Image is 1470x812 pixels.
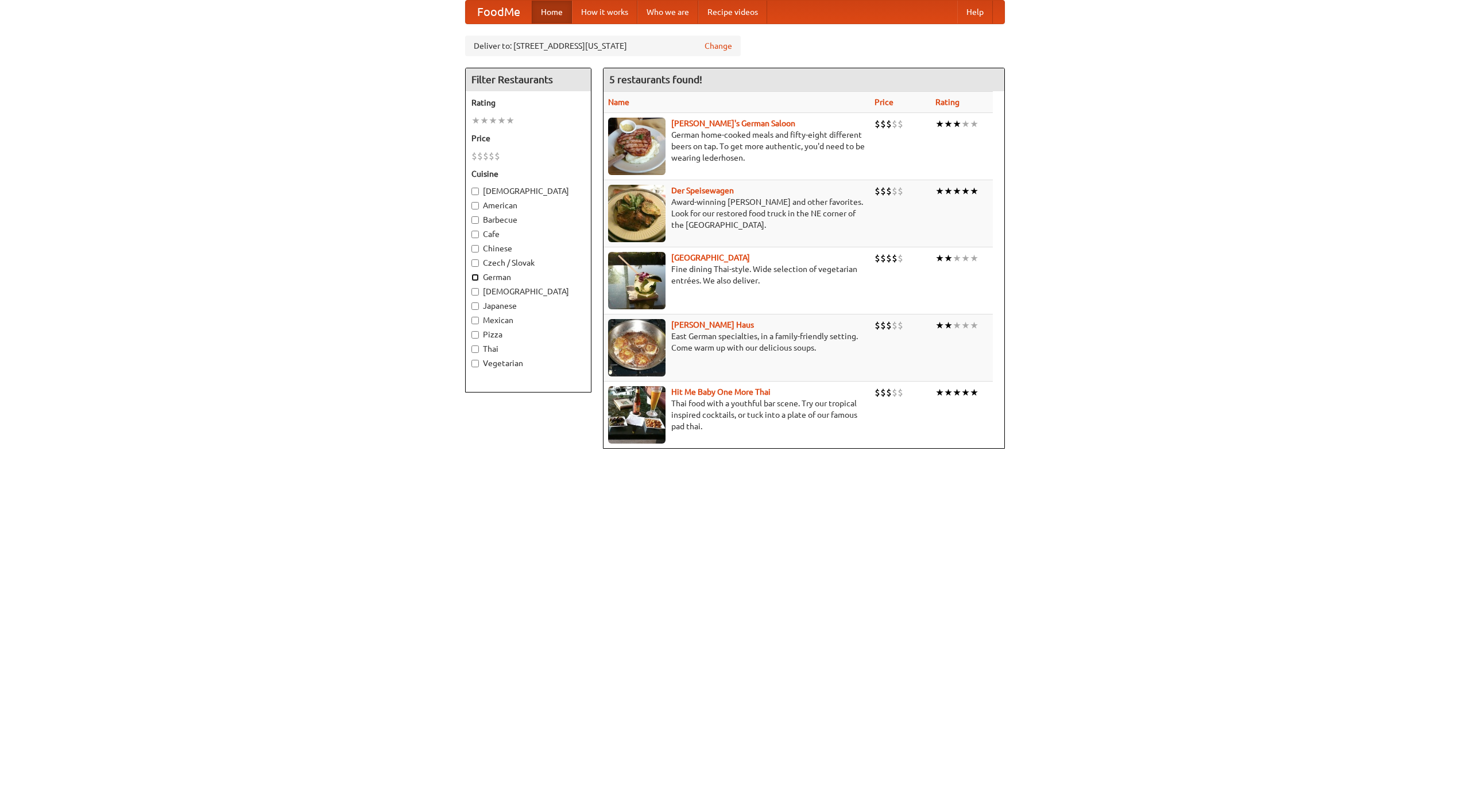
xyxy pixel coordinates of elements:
p: Thai food with a youthful bar scene. Try our tropical inspired cocktails, or tuck into a plate of... [608,398,865,432]
li: $ [892,118,898,130]
b: [PERSON_NAME]'s German Saloon [671,119,795,128]
input: [DEMOGRAPHIC_DATA] [471,288,479,296]
input: Vegetarian [471,360,479,367]
li: $ [875,118,880,130]
li: ★ [506,114,514,127]
li: $ [886,386,892,399]
p: German home-cooked meals and fifty-eight different beers on tap. To get more authentic, you'd nee... [608,129,865,164]
li: $ [477,150,483,162]
label: Thai [471,343,585,355]
img: babythai.jpg [608,386,666,444]
li: ★ [935,252,944,265]
li: ★ [970,319,978,332]
li: ★ [944,185,953,197]
li: ★ [480,114,489,127]
label: Mexican [471,314,585,326]
li: $ [880,252,886,265]
img: speisewagen.jpg [608,185,666,242]
a: Price [875,98,893,107]
li: ★ [935,118,944,130]
li: $ [880,386,886,399]
input: [DEMOGRAPHIC_DATA] [471,188,479,195]
h5: Price [471,133,585,144]
li: $ [898,252,903,265]
li: $ [880,118,886,130]
li: ★ [953,319,961,332]
a: Rating [935,98,960,107]
li: ★ [497,114,506,127]
label: Cafe [471,228,585,240]
label: [DEMOGRAPHIC_DATA] [471,286,585,297]
input: German [471,274,479,281]
li: $ [886,252,892,265]
a: Change [705,40,732,52]
label: Czech / Slovak [471,257,585,269]
li: ★ [935,185,944,197]
h5: Cuisine [471,168,585,180]
label: American [471,200,585,211]
li: $ [898,386,903,399]
li: $ [875,386,880,399]
li: ★ [953,252,961,265]
li: ★ [970,118,978,130]
li: $ [886,118,892,130]
li: ★ [961,118,970,130]
ng-pluralize: 5 restaurants found! [609,74,702,85]
img: esthers.jpg [608,118,666,175]
img: kohlhaus.jpg [608,319,666,376]
li: ★ [944,252,953,265]
input: Czech / Slovak [471,259,479,267]
input: Chinese [471,245,479,252]
input: Pizza [471,331,479,339]
li: ★ [961,252,970,265]
li: $ [483,150,489,162]
li: $ [471,150,477,162]
input: Barbecue [471,216,479,224]
li: $ [886,185,892,197]
a: Der Speisewagen [671,186,734,195]
li: $ [898,118,903,130]
li: $ [494,150,500,162]
li: ★ [944,319,953,332]
a: Hit Me Baby One More Thai [671,387,771,397]
input: Cafe [471,231,479,238]
a: Who we are [637,1,698,24]
h5: Rating [471,97,585,108]
li: ★ [935,319,944,332]
li: $ [875,252,880,265]
p: Award-winning [PERSON_NAME] and other favorites. Look for our restored food truck in the NE corne... [608,196,865,231]
label: Barbecue [471,214,585,226]
li: ★ [961,386,970,399]
label: German [471,271,585,283]
li: $ [892,386,898,399]
input: Japanese [471,302,479,310]
li: ★ [961,319,970,332]
a: Help [957,1,993,24]
a: How it works [572,1,637,24]
li: $ [875,185,880,197]
input: American [471,202,479,209]
li: ★ [970,185,978,197]
li: ★ [489,114,497,127]
label: Japanese [471,300,585,312]
li: ★ [471,114,480,127]
li: $ [880,185,886,197]
li: $ [892,319,898,332]
label: Vegetarian [471,358,585,369]
a: [GEOGRAPHIC_DATA] [671,253,750,262]
li: ★ [970,252,978,265]
li: ★ [970,386,978,399]
li: ★ [961,185,970,197]
label: Chinese [471,243,585,254]
a: Name [608,98,629,107]
li: $ [892,252,898,265]
a: [PERSON_NAME] Haus [671,320,754,329]
p: Fine dining Thai-style. Wide selection of vegetarian entrées. We also deliver. [608,263,865,286]
label: [DEMOGRAPHIC_DATA] [471,185,585,197]
a: FoodMe [466,1,532,24]
li: ★ [944,118,953,130]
